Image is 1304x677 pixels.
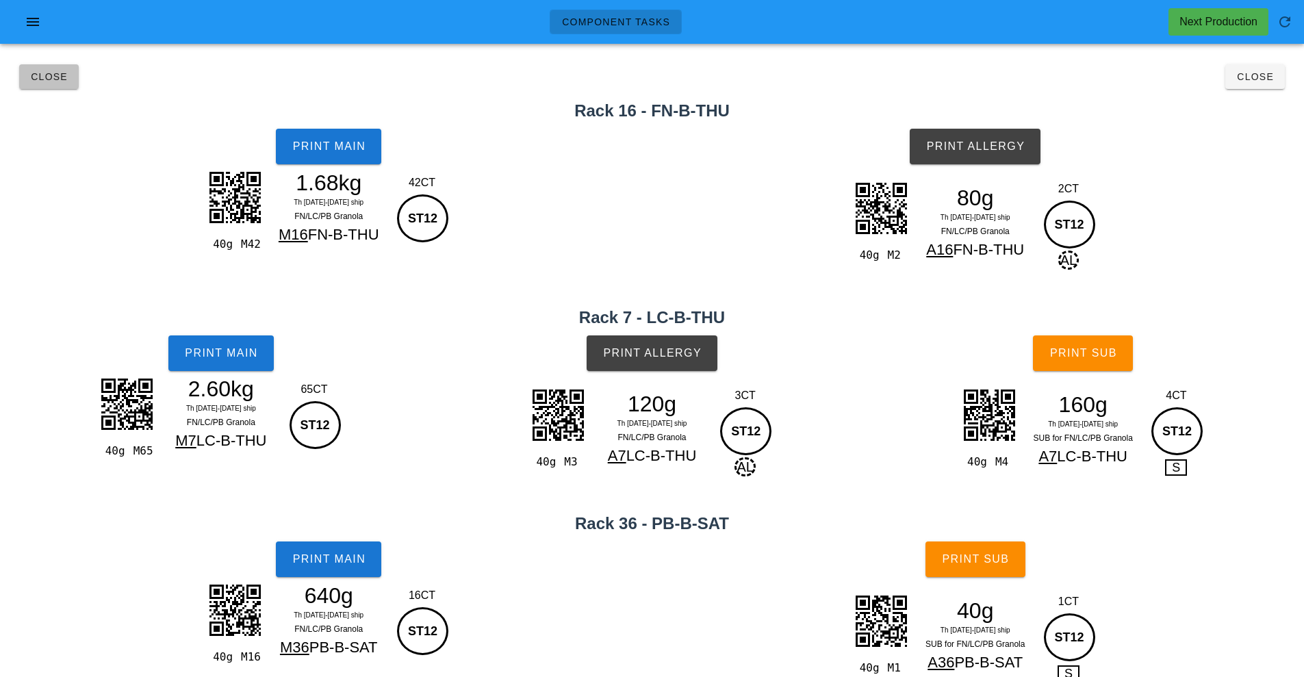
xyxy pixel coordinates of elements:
[19,64,79,89] button: Close
[882,659,910,677] div: M1
[8,99,1296,123] h2: Rack 16 - FN-B-THU
[916,188,1035,208] div: 80g
[561,16,670,27] span: Component Tasks
[602,347,702,359] span: Print Allergy
[617,420,687,427] span: Th [DATE]-[DATE] ship
[276,129,381,164] button: Print Main
[593,431,712,444] div: FN/LC/PB Granola
[1038,448,1057,465] span: A7
[1044,201,1095,248] div: ST12
[184,347,258,359] span: Print Main
[847,174,915,242] img: Kkfak2ZA50qNeEBNvjryKEVLxt9hDYUsheKP8WQcCEEJQO2piQg2CTUCaEoHTQxoQcBJuEMiEEpYM2JuQg2CSUCSEoHbQxIQf...
[854,659,882,677] div: 40g
[925,541,1025,577] button: Print Sub
[608,447,626,464] span: A7
[847,587,915,655] img: GMOGD9PbM2QLhISp2moB8g5BNIhc9huRQ4hW7DNfRRC5rDdihxCtmCb+yiEzGG7FTmEbME291EImcN2K3II2YJt7qMQMoftVu...
[175,432,196,449] span: M7
[168,335,274,371] button: Print Main
[524,381,592,449] img: kv12OrJ3JzEsrRACNrEJIQ+UymMvAZvYhJACIQTg2MwhMFUhc0flUwSBEEJQOmgTQg6CTY4KIQSlgzYh5CDY5KgQQlA6aBNCD...
[928,654,954,671] span: A36
[1225,64,1285,89] button: Close
[1040,181,1097,197] div: 2CT
[941,214,1010,221] span: Th [DATE]-[DATE] ship
[294,199,363,206] span: Th [DATE]-[DATE] ship
[162,416,281,429] div: FN/LC/PB Granola
[925,140,1025,153] span: Print Allergy
[587,335,717,371] button: Print Allergy
[269,173,388,193] div: 1.68kg
[128,442,156,460] div: M65
[1165,459,1187,476] span: S
[1023,394,1142,415] div: 160g
[394,175,450,191] div: 42CT
[916,600,1035,621] div: 40g
[1049,347,1117,359] span: Print Sub
[720,407,771,455] div: ST12
[955,381,1023,449] img: xk4hNbMheAQJUImITG7BVaWLf9qpjHXFWLVPEB3IOmeiHxLexpk7EJjYBQlQ62IynLTgDqM37T2YIeeiKvVouSAypmUbWJAOK...
[1023,431,1142,445] div: SUB for FN/LC/PB Granola
[196,432,267,449] span: LC-B-THU
[1057,448,1127,465] span: LC-B-THU
[201,576,269,644] img: pnKySEEOoOHuohZDAh1pDV9F0OtXOz5LRzMCSHJdFaAgDJobbrDGMuInGOb3tDiEjjE5mntr1iyGhmUM8u1Z7E3DqHEIektSR...
[954,654,1023,671] span: PB-B-SAT
[734,457,755,476] span: AL
[269,622,388,636] div: FN/LC/PB Granola
[916,225,1035,238] div: FN/LC/PB Granola
[290,401,341,449] div: ST12
[1040,593,1097,610] div: 1CT
[550,10,682,34] a: Component Tasks
[559,453,587,471] div: M3
[962,453,990,471] div: 40g
[910,129,1040,164] button: Print Allergy
[397,194,448,242] div: ST12
[92,370,161,438] img: smDg+7xv7JAAAAABJRU5ErkJggg==
[279,226,308,243] span: M16
[916,637,1035,651] div: SUB for FN/LC/PB Granola
[276,541,381,577] button: Print Main
[1179,14,1257,30] div: Next Production
[186,405,256,412] span: Th [DATE]-[DATE] ship
[292,553,366,565] span: Print Main
[1236,71,1274,82] span: Close
[286,381,343,398] div: 65CT
[1148,387,1205,404] div: 4CT
[8,305,1296,330] h2: Rack 7 - LC-B-THU
[854,246,882,264] div: 40g
[1151,407,1203,455] div: ST12
[990,453,1018,471] div: M4
[530,453,559,471] div: 40g
[308,226,379,243] span: FN-B-THU
[201,163,269,231] img: BZBIIQQlDbahJCNYJOjQghBaaNNCNkINjkqhBCUNtqEkI1gk6NCCEFpo00I2Qg2OSqEEJQ22oSQjWCTo34CWT9KPkzZ1+kAAA...
[235,648,264,666] div: M16
[394,587,450,604] div: 16CT
[269,585,388,606] div: 640g
[8,511,1296,536] h2: Rack 36 - PB-B-SAT
[292,140,366,153] span: Print Main
[1048,420,1118,428] span: Th [DATE]-[DATE] ship
[162,379,281,399] div: 2.60kg
[207,235,235,253] div: 40g
[717,387,774,404] div: 3CT
[941,626,1010,634] span: Th [DATE]-[DATE] ship
[397,607,448,655] div: ST12
[1058,251,1079,270] span: AL
[1033,335,1133,371] button: Print Sub
[30,71,68,82] span: Close
[1044,613,1095,661] div: ST12
[99,442,127,460] div: 40g
[294,611,363,619] span: Th [DATE]-[DATE] ship
[309,639,378,656] span: PB-B-SAT
[593,394,712,414] div: 120g
[941,553,1009,565] span: Print Sub
[280,639,309,656] span: M36
[926,241,953,258] span: A16
[626,447,697,464] span: LC-B-THU
[269,209,388,223] div: FN/LC/PB Granola
[882,246,910,264] div: M2
[235,235,264,253] div: M42
[207,648,235,666] div: 40g
[953,241,1024,258] span: FN-B-THU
